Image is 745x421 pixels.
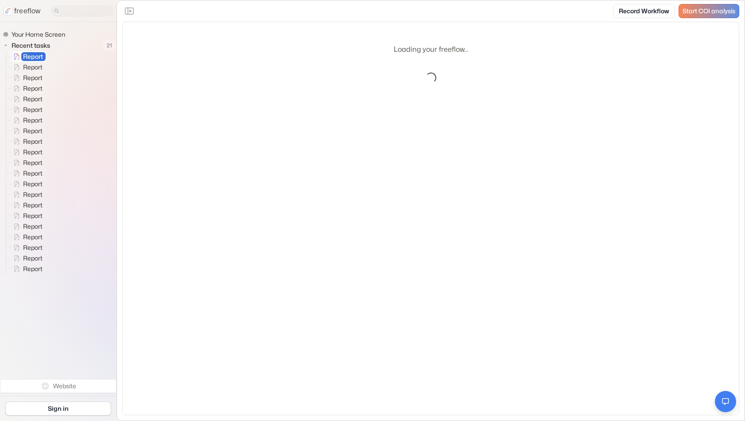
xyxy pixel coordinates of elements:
a: Report [6,115,46,126]
span: Start COI analysis [683,8,735,15]
a: Report [6,221,46,232]
a: Report [6,104,46,115]
span: Report [21,201,45,210]
span: Report [21,169,45,178]
a: Report [6,253,46,264]
span: Report [21,84,45,93]
a: Report [6,157,46,168]
button: Close the sidebar [122,4,136,18]
a: Report [6,126,46,136]
span: 21 [102,40,116,51]
a: Report [6,136,46,147]
span: Report [21,243,45,252]
a: Report [6,168,46,179]
span: Report [21,126,45,135]
a: Report [6,83,46,94]
span: Report [21,254,45,263]
span: Report [21,158,45,167]
a: Report [6,232,46,242]
span: Report [21,116,45,125]
a: Record Workflow [613,4,675,18]
a: Sign in [5,402,111,416]
p: Loading your freeflow... [394,44,468,55]
a: Your Home Screen [3,29,69,40]
p: freeflow [14,6,41,16]
a: Report [6,210,46,221]
span: Report [21,52,46,61]
a: Report [6,200,46,210]
button: Recent tasks [3,40,54,51]
span: Report [21,264,45,273]
a: Report [6,179,46,189]
a: Report [6,147,46,157]
a: freeflow [4,6,41,16]
a: Report [6,62,46,73]
span: Report [21,222,45,231]
span: Report [21,63,45,72]
span: Report [21,211,45,220]
a: Report [6,264,46,274]
span: Report [21,137,45,146]
span: Report [21,148,45,157]
span: Report [21,73,45,82]
span: Report [21,190,45,199]
span: Your Home Screen [10,30,68,39]
span: Report [21,180,45,188]
span: Report [21,95,45,103]
button: Open chat [715,391,736,412]
a: Start COI analysis [679,4,739,18]
a: Report [6,94,46,104]
span: Report [21,105,45,114]
a: Report [6,73,46,83]
a: Report [6,51,47,62]
span: Recent tasks [10,41,53,50]
span: Report [21,233,45,241]
a: Report [6,242,46,253]
a: Report [6,189,46,200]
